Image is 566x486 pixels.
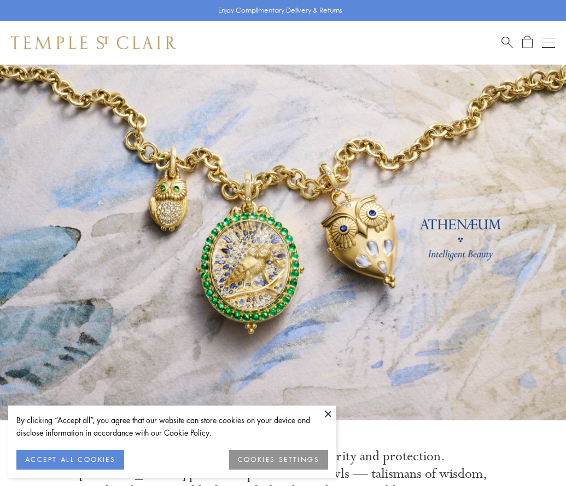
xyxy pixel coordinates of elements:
[501,36,513,49] a: Search
[11,36,176,49] img: Temple St. Clair
[229,450,328,470] button: COOKIES SETTINGS
[16,414,328,439] div: By clicking “Accept all”, you agree that our website can store cookies on your device and disclos...
[522,36,533,49] a: Open Shopping Bag
[16,450,124,470] button: ACCEPT ALL COOKIES
[542,36,555,49] button: Open navigation
[218,5,342,16] p: Enjoy Complimentary Delivery & Returns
